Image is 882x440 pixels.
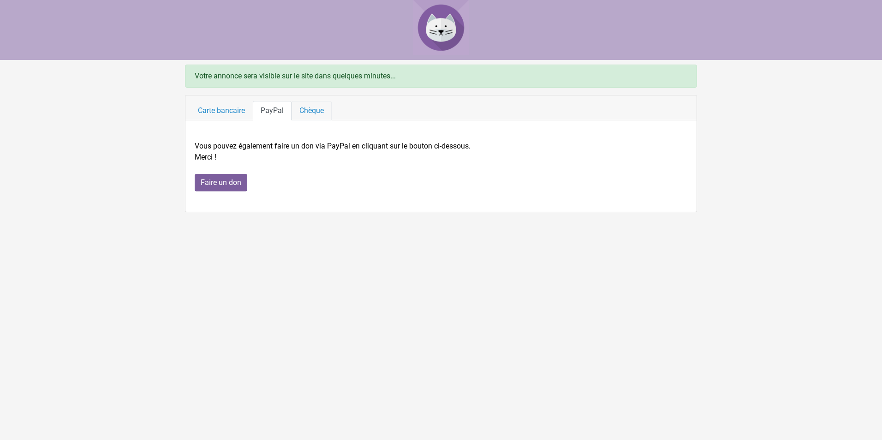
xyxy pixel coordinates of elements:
[195,141,687,163] p: Vous pouvez également faire un don via PayPal en cliquant sur le bouton ci-dessous. Merci !
[253,101,292,120] a: PayPal
[292,101,332,120] a: Chèque
[190,101,253,120] a: Carte bancaire
[185,65,697,88] div: Votre annonce sera visible sur le site dans quelques minutes...
[195,174,247,191] input: Faire un don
